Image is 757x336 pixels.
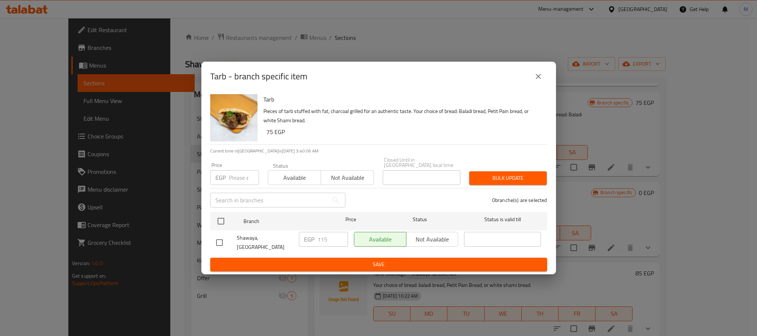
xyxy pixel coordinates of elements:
[243,217,320,226] span: Branch
[475,174,541,183] span: Bulk update
[317,232,348,247] input: Please enter price
[210,193,328,208] input: Search in branches
[304,235,314,244] p: EGP
[321,170,374,185] button: Not available
[492,196,547,204] p: 0 branche(s) are selected
[237,233,293,252] span: Shawaya, [GEOGRAPHIC_DATA]
[326,215,375,224] span: Price
[229,170,259,185] input: Please enter price
[464,215,541,224] span: Status is valid till
[263,94,541,104] h6: Tarb
[469,171,547,185] button: Bulk update
[210,258,547,271] button: Save
[210,94,258,141] img: Tarb
[268,170,321,185] button: Available
[263,107,541,125] p: Pieces of tarb stuffed with fat, charcoal grilled for an authentic taste. Your choice of bread: B...
[216,260,541,269] span: Save
[529,68,547,85] button: close
[210,148,547,154] p: Current time in [GEOGRAPHIC_DATA] is [DATE] 3:40:06 AM
[324,172,371,183] span: Not available
[210,71,307,82] h2: Tarb - branch specific item
[266,127,541,137] h6: 75 EGP
[381,215,458,224] span: Status
[215,173,226,182] p: EGP
[271,172,318,183] span: Available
